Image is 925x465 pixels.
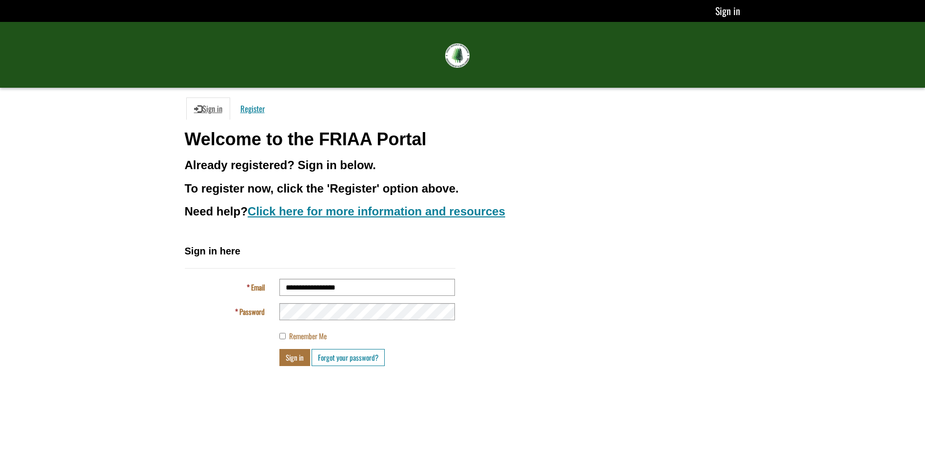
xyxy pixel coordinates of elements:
[185,130,741,149] h1: Welcome to the FRIAA Portal
[279,333,286,339] input: Remember Me
[185,205,741,218] h3: Need help?
[289,330,327,341] span: Remember Me
[251,282,265,292] span: Email
[233,97,273,120] a: Register
[279,349,310,366] button: Sign in
[186,97,230,120] a: Sign in
[185,159,741,172] h3: Already registered? Sign in below.
[445,43,470,68] img: FRIAA Submissions Portal
[185,182,741,195] h3: To register now, click the 'Register' option above.
[185,246,240,256] span: Sign in here
[312,349,385,366] a: Forgot your password?
[248,205,505,218] a: Click here for more information and resources
[239,306,265,317] span: Password
[715,3,740,18] a: Sign in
